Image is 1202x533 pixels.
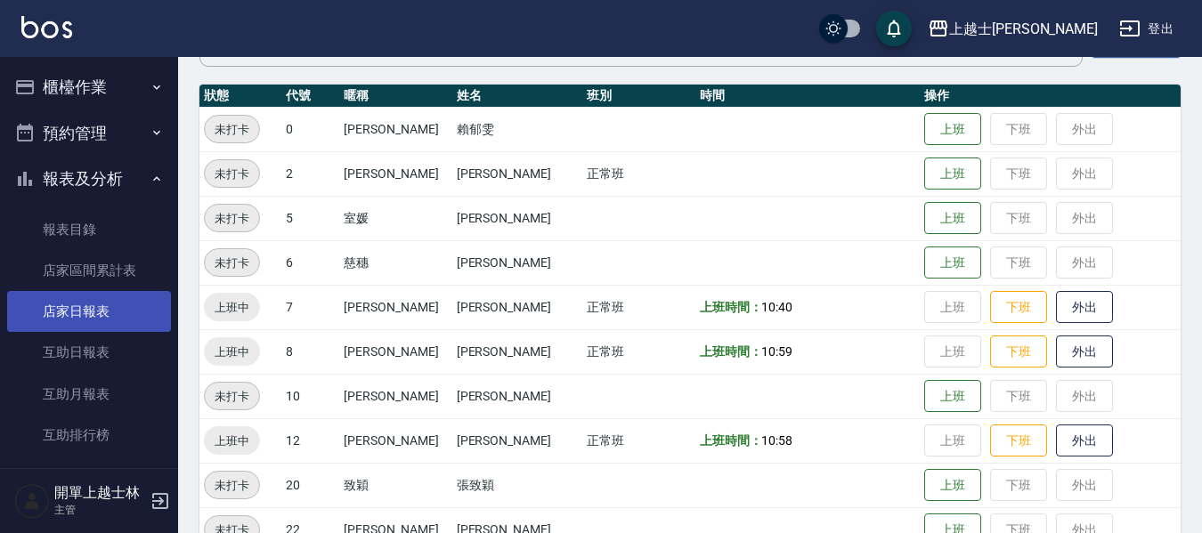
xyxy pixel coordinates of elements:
button: 預約管理 [7,110,171,157]
a: 店家區間累計表 [7,250,171,291]
span: 上班中 [204,298,260,317]
td: [PERSON_NAME] [339,418,451,463]
td: [PERSON_NAME] [452,240,583,285]
td: [PERSON_NAME] [339,151,451,196]
button: 下班 [990,424,1047,457]
th: 姓名 [452,85,583,108]
button: 上班 [924,469,981,502]
span: 10:40 [761,300,792,314]
a: 店家日報表 [7,291,171,332]
td: 正常班 [582,418,694,463]
td: [PERSON_NAME] [452,151,583,196]
button: 上班 [924,246,981,279]
td: 5 [281,196,339,240]
th: 狀態 [199,85,281,108]
td: 正常班 [582,285,694,329]
td: [PERSON_NAME] [339,107,451,151]
b: 上班時間： [700,344,762,359]
span: 未打卡 [205,209,259,228]
td: [PERSON_NAME] [339,329,451,374]
td: [PERSON_NAME] [452,374,583,418]
button: 上班 [924,202,981,235]
b: 上班時間： [700,300,762,314]
td: [PERSON_NAME] [452,418,583,463]
td: 致穎 [339,463,451,507]
th: 代號 [281,85,339,108]
button: 櫃檯作業 [7,64,171,110]
th: 班別 [582,85,694,108]
img: Person [14,483,50,519]
button: 上班 [924,380,981,413]
button: save [876,11,912,46]
td: 12 [281,418,339,463]
a: 互助月報表 [7,374,171,415]
td: 20 [281,463,339,507]
span: 10:58 [761,433,792,448]
td: 6 [281,240,339,285]
p: 主管 [54,502,145,518]
div: 上越士[PERSON_NAME] [949,18,1098,40]
button: 下班 [990,335,1047,368]
span: 未打卡 [205,165,259,183]
td: 正常班 [582,151,694,196]
td: 8 [281,329,339,374]
button: 上越士[PERSON_NAME] [921,11,1105,47]
th: 操作 [920,85,1181,108]
td: 賴郁雯 [452,107,583,151]
td: 2 [281,151,339,196]
button: 報表及分析 [7,156,171,202]
span: 未打卡 [205,120,259,139]
td: [PERSON_NAME] [452,196,583,240]
span: 未打卡 [205,387,259,406]
th: 暱稱 [339,85,451,108]
td: 室媛 [339,196,451,240]
td: 10 [281,374,339,418]
h5: 開單上越士林 [54,484,145,502]
td: [PERSON_NAME] [339,285,451,329]
td: 正常班 [582,329,694,374]
td: [PERSON_NAME] [452,329,583,374]
button: 上班 [924,157,981,190]
img: Logo [21,16,72,38]
b: 上班時間： [700,433,762,448]
td: 7 [281,285,339,329]
button: 登出 [1112,12,1181,45]
button: 外出 [1056,335,1113,368]
td: [PERSON_NAME] [452,285,583,329]
a: 互助點數明細 [7,456,171,497]
td: 0 [281,107,339,151]
button: 下班 [990,291,1047,324]
span: 上班中 [204,432,260,450]
td: 慈穗 [339,240,451,285]
button: 外出 [1056,424,1113,457]
a: 互助排行榜 [7,415,171,456]
span: 未打卡 [205,254,259,272]
span: 上班中 [204,343,260,361]
span: 未打卡 [205,476,259,495]
a: 互助日報表 [7,332,171,373]
td: [PERSON_NAME] [339,374,451,418]
a: 報表目錄 [7,209,171,250]
th: 時間 [695,85,920,108]
td: 張致穎 [452,463,583,507]
span: 10:59 [761,344,792,359]
button: 外出 [1056,291,1113,324]
button: 上班 [924,113,981,146]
